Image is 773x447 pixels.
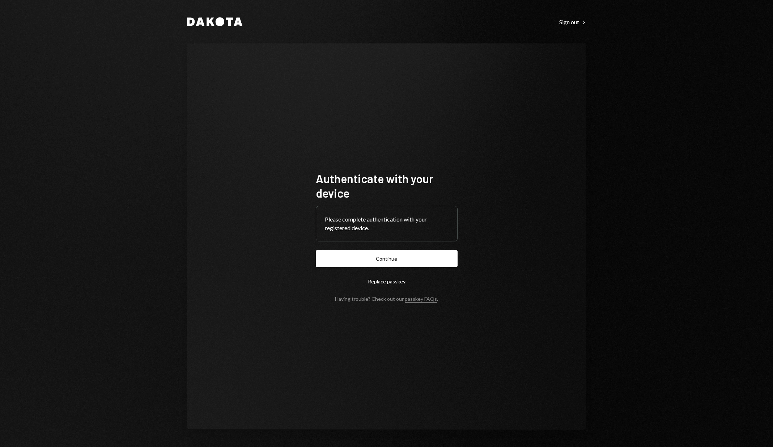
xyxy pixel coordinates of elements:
button: Replace passkey [316,273,458,290]
div: Having trouble? Check out our . [335,296,438,302]
h1: Authenticate with your device [316,171,458,200]
a: passkey FAQs [405,296,437,303]
button: Continue [316,250,458,267]
a: Sign out [559,18,586,26]
div: Please complete authentication with your registered device. [325,215,449,232]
